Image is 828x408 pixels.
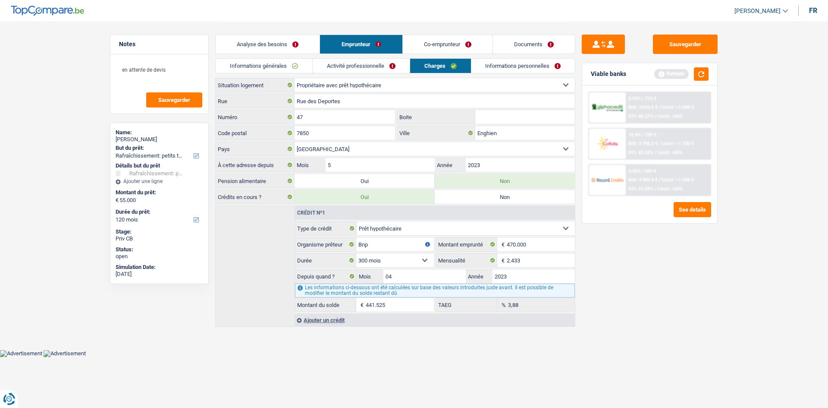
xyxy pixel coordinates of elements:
label: Type de crédit [295,221,357,235]
span: / [655,150,656,155]
label: Numéro [216,110,295,124]
a: Co-emprunteur [403,35,492,54]
a: Charges [410,59,471,73]
div: fr [809,6,817,15]
span: Limit: <60% [658,150,683,155]
div: Status: [116,246,203,253]
a: Activité professionnelle [313,59,410,73]
span: / [659,177,661,183]
span: € [356,298,366,312]
div: Name: [116,129,203,136]
button: Sauvegarder [146,92,202,108]
label: À cette adresse depuis [216,158,295,172]
label: Année [435,158,465,172]
span: Limit: >1.506 € [662,177,694,183]
div: 10.9% | 739 € [628,132,656,138]
label: Durée [295,253,356,267]
label: Ville [397,126,476,140]
label: Depuis quand ? [295,269,357,283]
span: / [655,186,656,192]
span: DTI: 41.69% [628,186,653,192]
div: [DATE] [116,271,203,278]
div: open [116,253,203,260]
button: See details [674,202,711,217]
div: Détails but du prêt [116,162,203,169]
div: [PERSON_NAME] [116,136,203,143]
span: % [497,298,508,312]
label: Montant du prêt: [116,189,201,196]
span: NAI: 4 380,4 € [628,177,658,183]
div: Simulation Date: [116,264,203,271]
div: Priv CB [116,235,203,242]
a: Emprunteur [320,35,402,54]
label: Organisme prêteur [295,237,356,251]
a: Documents [493,35,575,54]
img: Cofidis [591,136,623,152]
span: Limit: >1.000 € [662,104,694,110]
span: / [659,141,661,146]
a: Analyse des besoins [216,35,320,54]
div: 9.99% | 713 € [628,96,656,101]
label: Crédits en cours ? [216,190,295,204]
span: NAI: 3 653,5 € [628,104,658,110]
label: TAEG [436,298,497,312]
label: Montant emprunté [436,237,497,251]
label: Code postal [216,126,295,140]
a: Informations personnelles [471,59,575,73]
span: Limit: <65% [658,186,683,192]
div: Les informations ci-dessous ont été calculées sur base des valeurs introduites juste avant. Il es... [295,284,575,297]
div: Crédit nº1 [295,210,327,215]
div: Ajouter une ligne [116,178,203,184]
label: Oui [295,174,435,188]
span: DTI: 45.52% [628,150,653,155]
span: / [659,104,661,110]
div: 9.45% | 699 € [628,168,656,174]
span: € [116,197,119,204]
span: € [497,237,507,251]
span: Sauvegarder [158,97,190,103]
span: € [497,253,507,267]
label: Montant du solde [295,298,356,312]
h5: Notes [119,41,200,48]
input: AAAA [492,269,575,283]
label: Mois [357,269,383,283]
a: Informations générales [216,59,312,73]
span: / [655,114,656,119]
label: Pension alimentaire [216,174,295,188]
span: [PERSON_NAME] [734,7,781,15]
img: Advertisement [44,350,86,357]
label: Oui [295,190,435,204]
span: Limit: <60% [658,114,683,119]
label: Durée du prêt: [116,209,201,215]
div: Stage: [116,228,203,235]
span: Limit: >1.100 € [662,141,694,146]
input: MM [326,158,435,172]
label: Mois [295,158,325,172]
label: Année [466,269,492,283]
label: Boite [397,110,476,124]
button: Sauvegarder [653,35,718,54]
label: Non [435,174,575,188]
img: AlphaCredit [591,103,623,113]
label: Rue [216,94,295,108]
div: Viable banks [591,70,626,78]
input: MM [383,269,466,283]
label: Situation logement [216,78,295,92]
label: But du prêt: [116,145,201,152]
div: Refresh [654,69,689,79]
div: Ajouter un crédit [295,313,575,326]
img: Record Credits [591,172,623,188]
img: TopCompare Logo [11,6,84,16]
label: Mensualité [436,253,497,267]
label: Non [435,190,575,204]
span: NAI: 3 796,2 € [628,141,658,146]
span: DTI: 46.27% [628,114,653,119]
a: [PERSON_NAME] [728,4,788,18]
label: Pays [216,142,295,156]
input: AAAA [466,158,575,172]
